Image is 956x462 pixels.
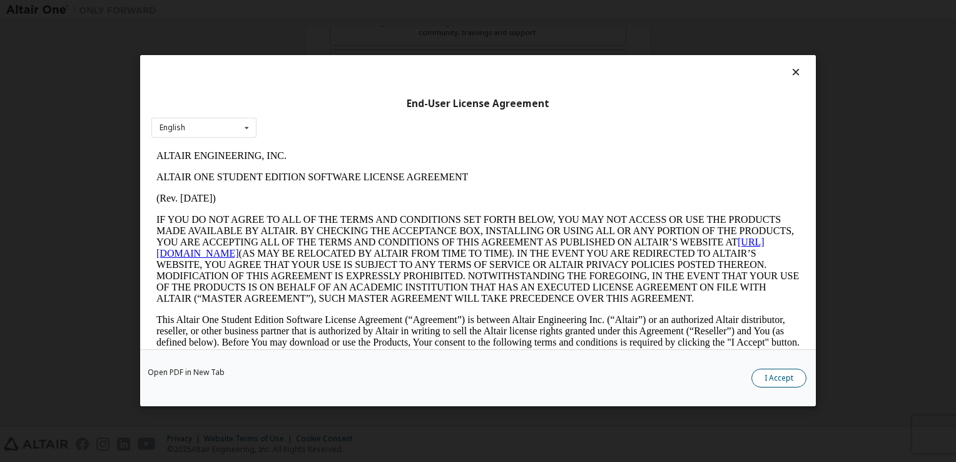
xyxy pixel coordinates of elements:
[5,48,648,59] p: (Rev. [DATE])
[751,369,806,388] button: I Accept
[5,91,613,113] a: [URL][DOMAIN_NAME]
[5,26,648,38] p: ALTAIR ONE STUDENT EDITION SOFTWARE LICENSE AGREEMENT
[5,5,648,16] p: ALTAIR ENGINEERING, INC.
[148,369,225,377] a: Open PDF in New Tab
[160,124,185,131] div: English
[5,169,648,214] p: This Altair One Student Edition Software License Agreement (“Agreement”) is between Altair Engine...
[151,98,805,110] div: End-User License Agreement
[5,69,648,159] p: IF YOU DO NOT AGREE TO ALL OF THE TERMS AND CONDITIONS SET FORTH BELOW, YOU MAY NOT ACCESS OR USE...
